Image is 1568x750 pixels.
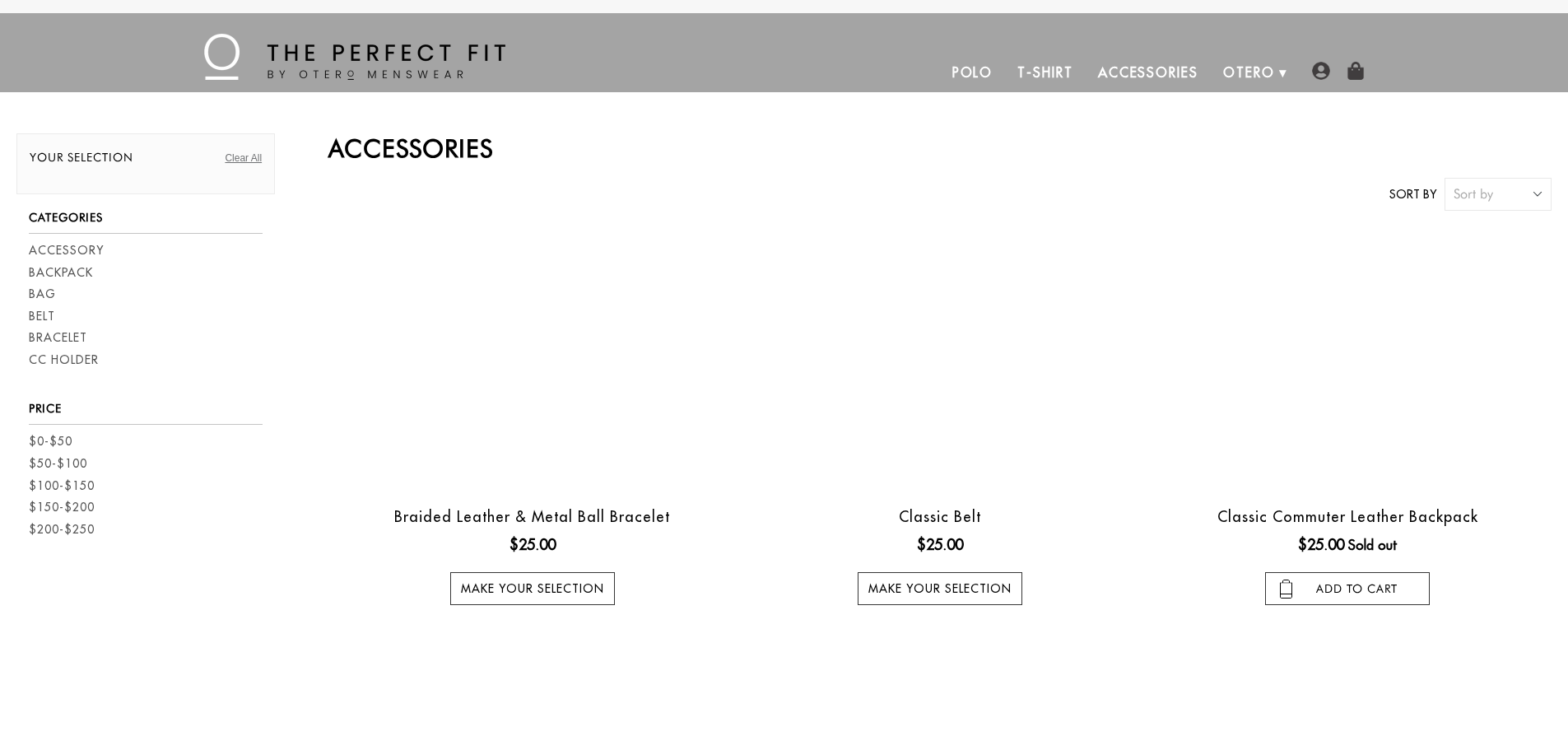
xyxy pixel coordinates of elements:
img: shopping-bag-icon.png [1347,62,1365,80]
a: Braided Leather & Metal Ball Bracelet [394,507,670,526]
a: $100-$150 [29,477,95,495]
a: Otero [1211,53,1287,92]
a: $200-$250 [29,521,95,538]
a: otero menswear classic black leather belt [740,236,1139,483]
a: $150-$200 [29,499,95,516]
h3: Price [29,402,263,425]
a: Make your selection [858,572,1022,605]
label: Sort by [1389,186,1436,203]
a: Clear All [225,151,262,165]
h2: Accessories [328,133,1552,163]
a: Bracelet [29,329,87,347]
a: $50-$100 [29,455,87,473]
ins: $25.00 [509,533,556,556]
a: black braided leather bracelet [333,236,732,483]
a: Polo [940,53,1006,92]
a: $0-$50 [29,433,72,450]
ins: $25.00 [917,533,963,556]
a: Belt [29,308,55,325]
a: CC Holder [29,352,99,369]
h3: Categories [29,211,263,234]
a: Bag [29,286,56,303]
a: Accessories [1086,53,1211,92]
ins: $25.00 [1298,533,1344,556]
a: T-Shirt [1005,53,1085,92]
a: Accessory [29,242,104,259]
span: Sold out [1348,537,1397,553]
a: Backpack [29,264,93,282]
a: Classic Commuter Leather Backpack [1217,507,1478,526]
img: user-account-icon.png [1312,62,1330,80]
input: add to cart [1265,572,1430,605]
a: Classic Belt [899,507,981,526]
a: leather backpack [1148,236,1547,483]
a: Make your selection [450,572,615,605]
img: The Perfect Fit - by Otero Menswear - Logo [204,34,505,80]
h2: Your selection [30,151,262,173]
